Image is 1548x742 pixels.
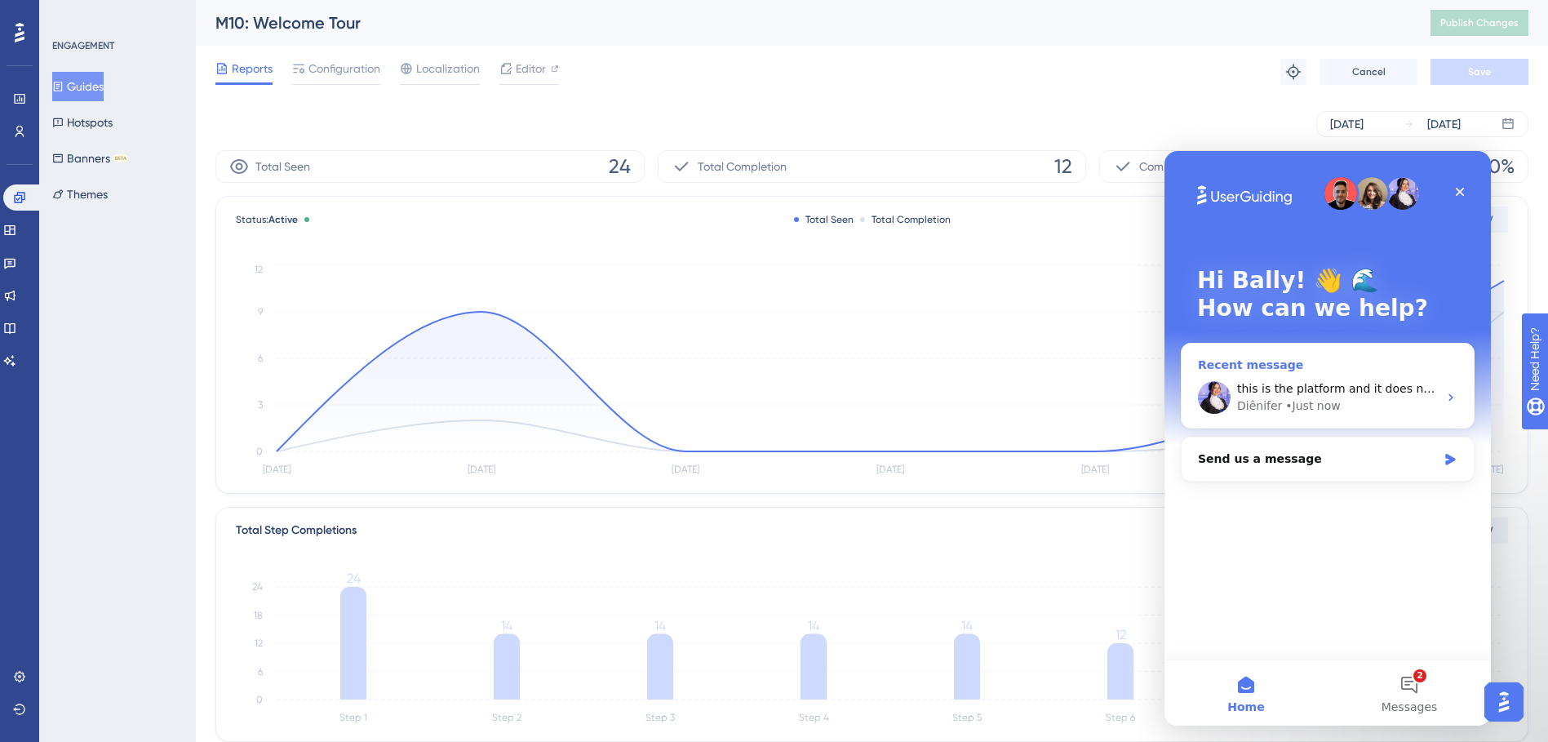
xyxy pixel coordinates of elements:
[281,26,310,56] div: Close
[501,618,512,633] tspan: 14
[1430,59,1528,85] button: Save
[256,446,263,457] tspan: 0
[38,4,102,24] span: Need Help?
[468,464,495,475] tspan: [DATE]
[255,638,263,649] tspan: 12
[263,464,291,475] tspan: [DATE]
[236,521,357,540] div: Total Step Completions
[654,618,666,633] tspan: 14
[268,214,298,225] span: Active
[672,464,699,475] tspan: [DATE]
[232,59,273,78] span: Reports
[63,550,100,562] span: Home
[308,59,380,78] span: Configuration
[73,231,495,244] span: this is the platform and it does not require a log in: [URL][DOMAIN_NAME]
[215,11,1390,34] div: M10: Welcome Tour
[799,712,829,723] tspan: Step 4
[347,571,361,586] tspan: 24
[1430,10,1528,36] button: Publish Changes
[255,264,263,275] tspan: 12
[121,247,175,264] div: • Just now
[794,213,854,226] div: Total Seen
[113,154,128,162] div: BETA
[492,712,521,723] tspan: Step 2
[1081,464,1109,475] tspan: [DATE]
[256,694,263,705] tspan: 0
[1116,627,1126,642] tspan: 12
[52,39,114,52] div: ENGAGEMENT
[16,286,310,331] div: Send us a message
[1427,114,1461,134] div: [DATE]
[217,550,273,562] span: Messages
[52,108,113,137] button: Hotspots
[255,157,310,176] span: Total Seen
[645,712,675,723] tspan: Step 3
[252,581,263,593] tspan: 24
[961,618,973,633] tspan: 14
[258,306,263,318] tspan: 9
[1164,151,1491,726] iframe: Intercom live chat
[339,712,367,723] tspan: Step 1
[52,72,104,101] button: Guides
[1320,59,1417,85] button: Cancel
[163,509,326,575] button: Messages
[236,213,298,226] span: Status:
[876,464,904,475] tspan: [DATE]
[1054,153,1072,180] span: 12
[1468,65,1491,78] span: Save
[254,610,263,621] tspan: 18
[698,157,787,176] span: Total Completion
[258,666,263,678] tspan: 6
[609,153,631,180] span: 24
[808,618,819,633] tspan: 14
[73,247,118,264] div: Diênifer
[258,353,263,364] tspan: 6
[416,59,480,78] span: Localization
[952,712,982,723] tspan: Step 5
[1352,65,1386,78] span: Cancel
[1139,157,1227,176] span: Completion Rate
[1440,16,1519,29] span: Publish Changes
[33,300,273,317] div: Send us a message
[516,59,546,78] span: Editor
[1106,712,1135,723] tspan: Step 6
[1479,678,1528,726] iframe: UserGuiding AI Assistant Launcher
[258,399,263,411] tspan: 3
[1475,464,1503,475] tspan: [DATE]
[1478,153,1515,180] span: 50%
[860,213,951,226] div: Total Completion
[1330,114,1364,134] div: [DATE]
[52,144,128,173] button: BannersBETA
[52,180,108,209] button: Themes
